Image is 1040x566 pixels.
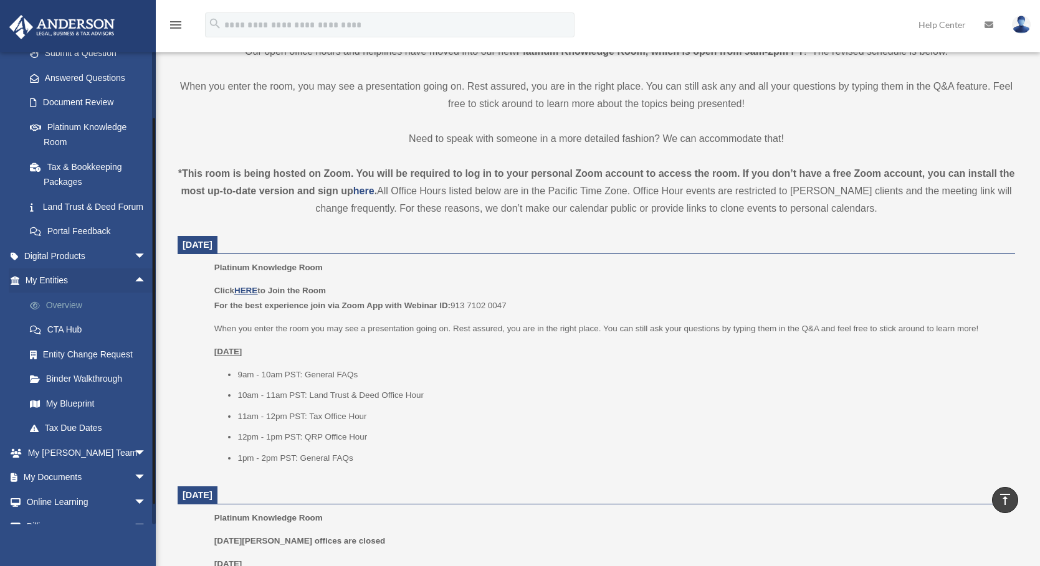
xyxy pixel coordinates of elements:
a: Tax Due Dates [17,416,165,441]
a: Submit a Question [17,41,165,66]
strong: . [374,186,377,196]
a: CTA Hub [17,318,165,342]
a: menu [168,22,183,32]
p: 913 7102 0047 [214,283,1006,313]
span: Platinum Knowledge Room [214,263,323,272]
a: here [353,186,374,196]
a: Platinum Knowledge Room [17,115,159,154]
a: Document Review [17,90,165,115]
b: Click to Join the Room [214,286,326,295]
strong: Platinum Knowledge Room, which is open from 9am-2pm PT [517,46,804,57]
a: Binder Walkthrough [17,367,165,392]
img: Anderson Advisors Platinum Portal [6,15,118,39]
a: Land Trust & Deed Forum [17,194,165,219]
li: 12pm - 1pm PST: QRP Office Hour [237,430,1006,445]
div: All Office Hours listed below are in the Pacific Time Zone. Office Hour events are restricted to ... [178,165,1015,217]
a: Overview [17,293,165,318]
li: 11am - 12pm PST: Tax Office Hour [237,409,1006,424]
a: My Blueprint [17,391,165,416]
span: arrow_drop_down [134,440,159,466]
li: 9am - 10am PST: General FAQs [237,367,1006,382]
span: arrow_drop_down [134,465,159,491]
a: Billingarrow_drop_down [9,514,165,539]
a: My [PERSON_NAME] Teamarrow_drop_down [9,440,165,465]
b: [DATE][PERSON_NAME] offices are closed [214,536,386,545]
a: Online Learningarrow_drop_down [9,489,165,514]
span: arrow_drop_down [134,489,159,515]
img: User Pic [1012,16,1031,34]
a: Answered Questions [17,65,165,90]
span: arrow_drop_up [134,268,159,294]
li: 10am - 11am PST: Land Trust & Deed Office Hour [237,388,1006,403]
span: Platinum Knowledge Room [214,513,323,522]
li: 1pm - 2pm PST: General FAQs [237,451,1006,466]
b: For the best experience join via Zoom App with Webinar ID: [214,301,451,310]
a: vertical_align_top [992,487,1018,513]
p: When you enter the room, you may see a presentation going on. Rest assured, you are in the right ... [178,78,1015,113]
i: search [208,17,222,31]
span: arrow_drop_down [134,243,159,269]
span: arrow_drop_down [134,514,159,540]
p: When you enter the room you may see a presentation going on. Rest assured, you are in the right p... [214,321,1006,336]
a: My Entitiesarrow_drop_up [9,268,165,293]
i: menu [168,17,183,32]
span: [DATE] [183,240,212,250]
span: [DATE] [183,490,212,500]
a: Portal Feedback [17,219,165,244]
strong: *This room is being hosted on Zoom. You will be required to log in to your personal Zoom account ... [178,168,1015,196]
p: Need to speak with someone in a more detailed fashion? We can accommodate that! [178,130,1015,148]
u: [DATE] [214,347,242,356]
a: My Documentsarrow_drop_down [9,465,165,490]
a: Digital Productsarrow_drop_down [9,243,165,268]
a: Tax & Bookkeeping Packages [17,154,165,194]
i: vertical_align_top [998,492,1013,507]
a: Entity Change Request [17,342,165,367]
a: HERE [234,286,257,295]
